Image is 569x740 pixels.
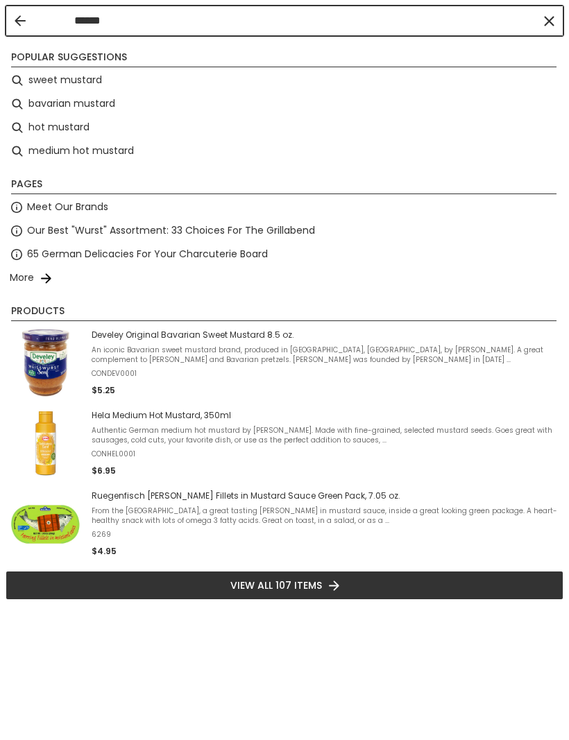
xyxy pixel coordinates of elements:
[27,199,108,215] a: Meet Our Brands
[27,246,268,262] a: 65 German Delicacies For Your Charcuterie Board
[15,15,26,26] button: Back
[11,304,557,321] li: Products
[92,449,558,459] span: CONHEL0001
[6,243,563,266] li: 65 German Delicacies For Your Charcuterie Board
[92,426,558,445] span: Authentic German medium hot mustard by [PERSON_NAME]. Made with fine-grained, selected mustard se...
[6,139,563,163] li: medium hot mustard
[230,578,322,593] span: View all 107 items
[11,408,558,478] a: Hela Medium Hot Mustard, 350mlAuthentic German medium hot mustard by [PERSON_NAME]. Made with fin...
[27,223,315,239] a: Our Best "Wurst" Assortment: 33 Choices For The Grillabend
[542,14,556,28] button: Clear
[11,489,558,558] a: Ruegenfisch Herring Fillets in Mustard SauceRuegenfisch [PERSON_NAME] Fillets in Mustard Sauce Gr...
[6,116,563,139] li: hot mustard
[92,345,558,365] span: An iconic Bavarian sweet mustard brand, produced in [GEOGRAPHIC_DATA], [GEOGRAPHIC_DATA], by [PER...
[6,322,563,403] li: Develey Original Bavarian Sweet Mustard 8.5 oz.
[92,506,558,526] span: From the [GEOGRAPHIC_DATA], a great tasting [PERSON_NAME] in mustard sauce, inside a great lookin...
[11,489,80,558] img: Ruegenfisch Herring Fillets in Mustard Sauce
[92,410,558,421] span: Hela Medium Hot Mustard, 350ml
[11,177,557,194] li: Pages
[92,530,558,540] span: 6269
[92,329,558,341] span: Develey Original Bavarian Sweet Mustard 8.5 oz.
[6,483,563,564] li: Ruegenfisch Herring Fillets in Mustard Sauce Green Pack, 7.05 oz.
[92,465,116,476] span: $6.95
[92,545,117,557] span: $4.95
[6,92,563,116] li: bavarian mustard
[6,266,563,290] li: More
[6,196,563,219] li: Meet Our Brands
[11,328,558,397] a: Develey Original Bavarian Sweet Mustard 8.5 oz.An iconic Bavarian sweet mustard brand, produced i...
[6,219,563,243] li: Our Best "Wurst" Assortment: 33 Choices For The Grillabend
[92,490,558,501] span: Ruegenfisch [PERSON_NAME] Fillets in Mustard Sauce Green Pack, 7.05 oz.
[6,403,563,483] li: Hela Medium Hot Mustard, 350ml
[92,384,115,396] span: $5.25
[92,369,558,379] span: CONDEV0001
[6,69,563,92] li: sweet mustard
[6,571,563,600] li: View all 107 items
[11,50,557,67] li: Popular suggestions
